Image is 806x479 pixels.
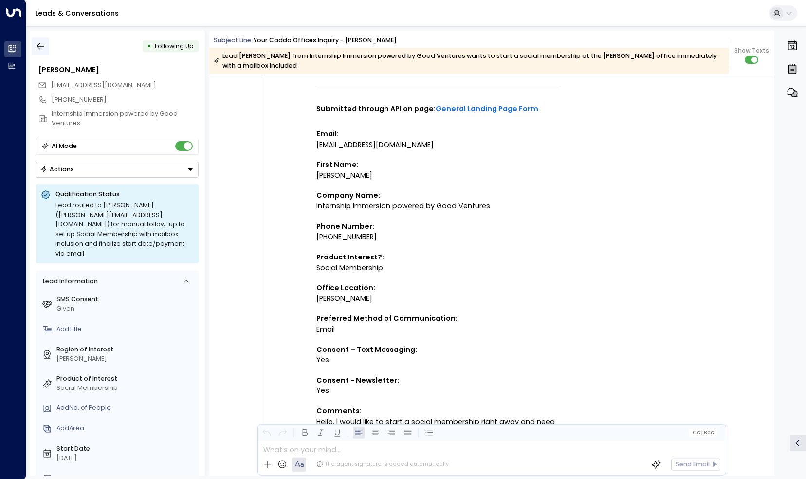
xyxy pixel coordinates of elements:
[147,38,151,54] div: •
[155,42,194,50] span: Following Up
[277,427,289,439] button: Redo
[36,162,199,178] div: Button group with a nested menu
[316,283,375,293] strong: Office Location:
[38,65,199,75] div: [PERSON_NAME]
[316,313,458,323] strong: Preferred Method of Communication:
[316,406,362,416] strong: Comments:
[689,428,717,437] button: Cc|Bcc
[56,444,195,454] label: Start Date
[734,46,769,55] span: Show Texts
[214,51,723,71] div: Lead [PERSON_NAME] from Internship Immersion powered by Good Ventures wants to start a social mem...
[316,232,560,242] div: [PHONE_NUMBER]
[316,345,417,354] strong: Consent – Text Messaging:
[316,252,384,262] strong: Product Interest?:
[316,201,560,212] div: Internship Immersion powered by Good Ventures
[316,461,449,468] div: The agent signature is added automatically
[316,129,339,139] strong: Email:
[56,454,195,463] div: [DATE]
[316,104,538,113] strong: Submitted through API on page:
[316,140,560,150] div: [EMAIL_ADDRESS][DOMAIN_NAME]
[39,277,97,286] div: Lead Information
[40,166,74,173] div: Actions
[52,141,77,151] div: AI Mode
[692,430,714,436] span: Cc Bcc
[36,162,199,178] button: Actions
[701,430,703,436] span: |
[55,190,193,199] p: Qualification Status
[51,81,156,90] span: gt@goodventuresteam.com
[56,295,195,304] label: SMS Consent
[316,160,359,169] strong: First Name:
[316,375,399,385] strong: Consent - Newsletter:
[56,304,195,313] div: Given
[56,384,195,393] div: Social Membership
[56,345,195,354] label: Region of Interest
[35,8,119,18] a: Leads & Conversations
[51,81,156,89] span: [EMAIL_ADDRESS][DOMAIN_NAME]
[316,417,560,438] div: Hello. I would like to start a social membership right away and need to include a mailbox. Thank you
[316,170,560,181] div: [PERSON_NAME]
[316,324,560,335] div: Email
[55,201,193,258] div: Lead routed to [PERSON_NAME] ([PERSON_NAME][EMAIL_ADDRESS][DOMAIN_NAME]) for manual follow-up to ...
[436,104,538,114] a: General Landing Page Form
[260,427,273,439] button: Undo
[254,36,397,45] div: Your Caddo Offices Inquiry - [PERSON_NAME]
[316,190,380,200] strong: Company Name:
[52,95,199,105] div: [PHONE_NUMBER]
[56,354,195,364] div: [PERSON_NAME]
[52,110,199,128] div: Internship Immersion powered by Good Ventures
[56,404,195,413] div: AddNo. of People
[316,221,374,231] strong: Phone Number:
[56,374,195,384] label: Product of Interest
[56,424,195,433] div: AddArea
[316,294,560,304] div: [PERSON_NAME]
[56,325,195,334] div: AddTitle
[316,263,560,274] div: Social Membership
[214,36,253,44] span: Subject Line:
